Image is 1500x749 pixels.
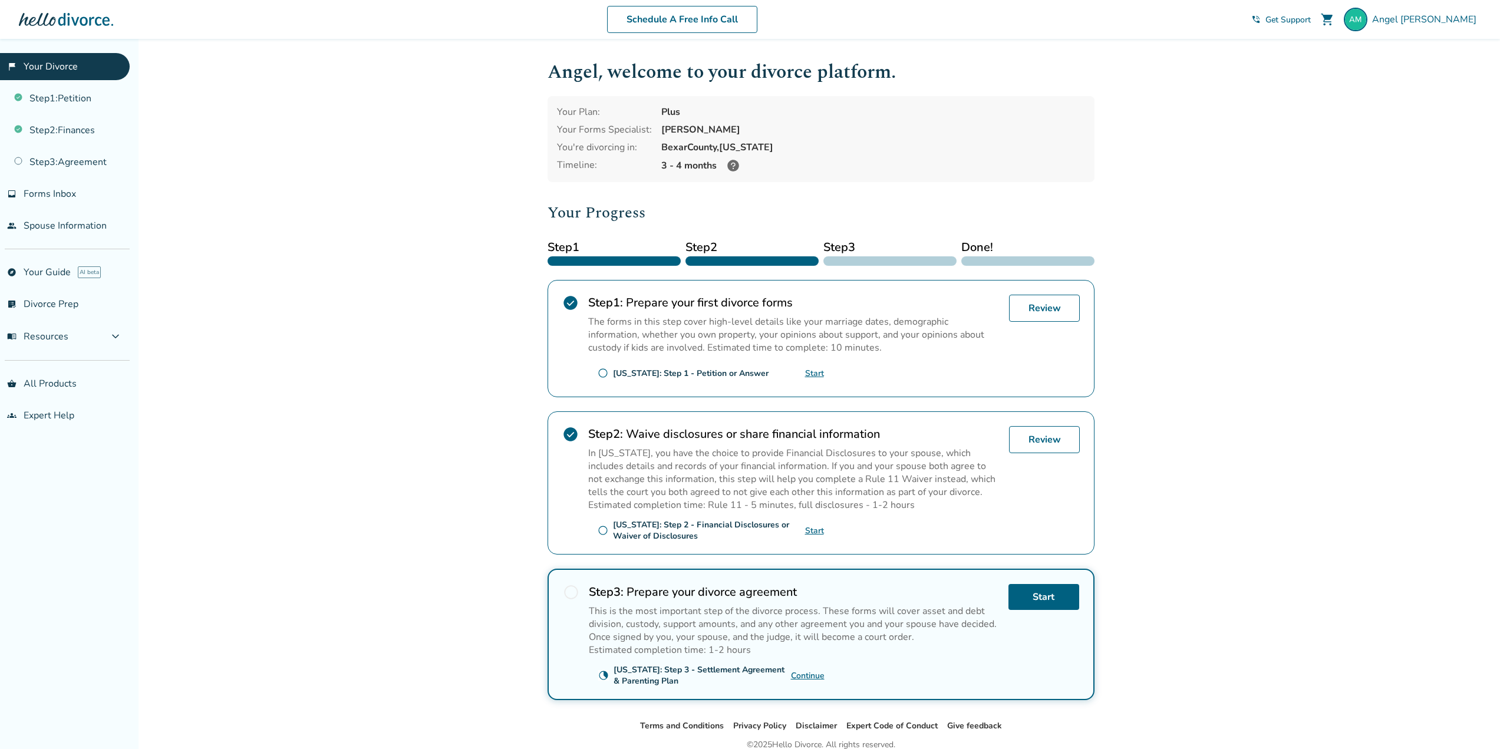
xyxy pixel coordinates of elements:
[613,368,769,379] div: [US_STATE]: Step 1 - Petition or Answer
[7,379,17,388] span: shopping_basket
[598,368,608,378] span: radio_button_unchecked
[1372,13,1481,26] span: Angel [PERSON_NAME]
[791,670,825,681] a: Continue
[1265,14,1311,25] span: Get Support
[1344,8,1367,31] img: angel.moreno210@gmail.com
[961,239,1094,256] span: Done!
[589,584,624,600] strong: Step 3 :
[7,221,17,230] span: people
[108,329,123,344] span: expand_more
[589,584,999,600] h2: Prepare your divorce agreement
[661,159,1085,173] div: 3 - 4 months
[557,141,652,154] div: You're divorcing in:
[548,201,1094,225] h2: Your Progress
[685,239,819,256] span: Step 2
[796,719,837,733] li: Disclaimer
[588,426,623,442] strong: Step 2 :
[1441,692,1500,749] iframe: Chat Widget
[607,6,757,33] a: Schedule A Free Info Call
[613,519,805,542] div: [US_STATE]: Step 2 - Financial Disclosures or Waiver of Disclosures
[78,266,101,278] span: AI beta
[598,670,609,681] span: clock_loader_40
[947,719,1002,733] li: Give feedback
[563,584,579,600] span: radio_button_unchecked
[588,295,1000,311] h2: Prepare your first divorce forms
[733,720,786,731] a: Privacy Policy
[640,720,724,731] a: Terms and Conditions
[1251,15,1261,24] span: phone_in_talk
[7,268,17,277] span: explore
[557,159,652,173] div: Timeline:
[661,141,1085,154] div: Bexar County, [US_STATE]
[562,295,579,311] span: check_circle
[1251,14,1311,25] a: phone_in_talkGet Support
[7,299,17,309] span: list_alt_check
[1320,12,1334,27] span: shopping_cart
[562,426,579,443] span: check_circle
[846,720,938,731] a: Expert Code of Conduct
[614,664,791,687] div: [US_STATE]: Step 3 - Settlement Agreement & Parenting Plan
[588,426,1000,442] h2: Waive disclosures or share financial information
[589,644,999,656] p: Estimated completion time: 1-2 hours
[588,447,1000,499] p: In [US_STATE], you have the choice to provide Financial Disclosures to your spouse, which include...
[588,295,623,311] strong: Step 1 :
[589,605,999,644] p: This is the most important step of the divorce process. These forms will cover asset and debt div...
[7,189,17,199] span: inbox
[7,332,17,341] span: menu_book
[805,368,824,379] a: Start
[557,105,652,118] div: Your Plan:
[1009,295,1080,322] a: Review
[24,187,76,200] span: Forms Inbox
[598,525,608,536] span: radio_button_unchecked
[823,239,957,256] span: Step 3
[805,525,824,536] a: Start
[557,123,652,136] div: Your Forms Specialist:
[548,58,1094,87] h1: Angel , welcome to your divorce platform.
[661,105,1085,118] div: Plus
[588,315,1000,354] p: The forms in this step cover high-level details like your marriage dates, demographic information...
[588,499,1000,512] p: Estimated completion time: Rule 11 - 5 minutes, full disclosures - 1-2 hours
[661,123,1085,136] div: [PERSON_NAME]
[1008,584,1079,610] a: Start
[1009,426,1080,453] a: Review
[7,330,68,343] span: Resources
[7,62,17,71] span: flag_2
[548,239,681,256] span: Step 1
[7,411,17,420] span: groups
